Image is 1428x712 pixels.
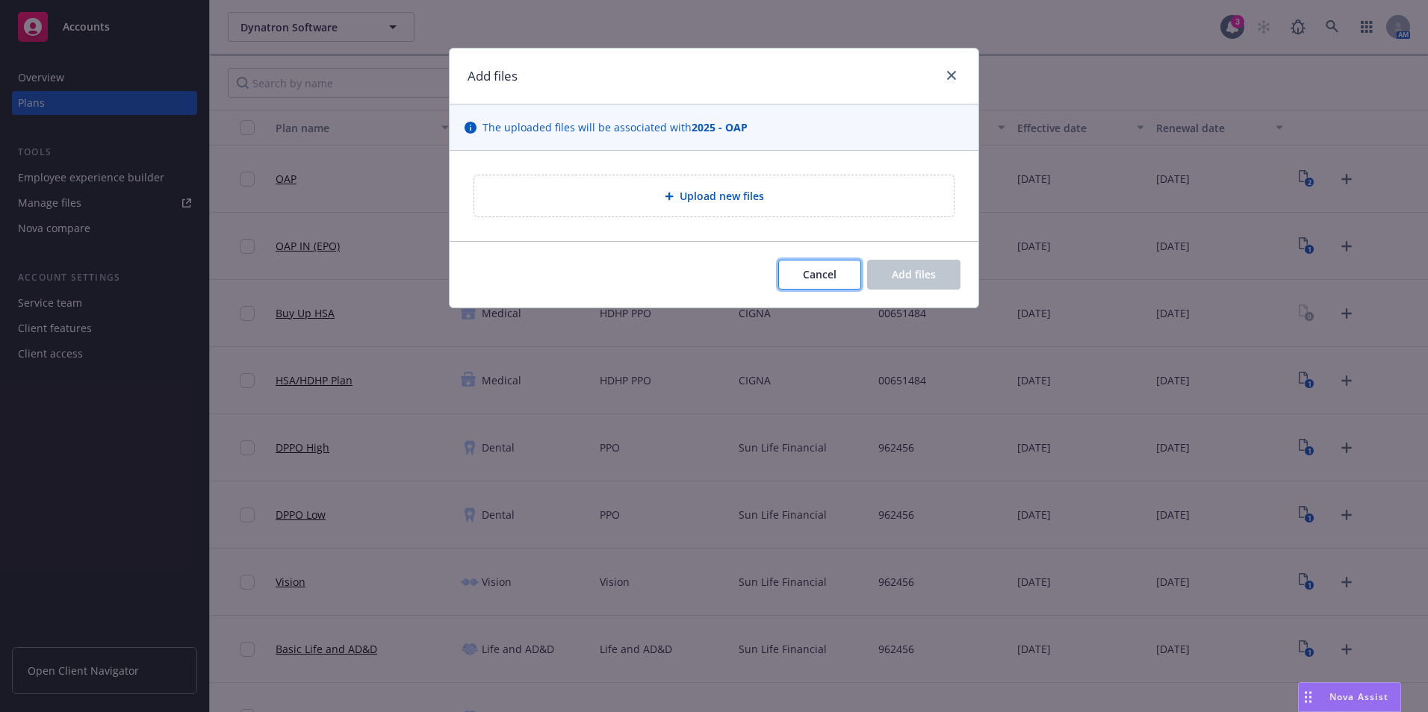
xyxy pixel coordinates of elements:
[1299,683,1317,711] div: Drag to move
[943,66,960,84] a: close
[1298,682,1401,712] button: Nova Assist
[680,188,764,204] span: Upload new files
[474,175,954,217] div: Upload new files
[1329,690,1388,703] span: Nova Assist
[803,267,836,281] span: Cancel
[468,66,518,86] h1: Add files
[778,260,861,290] button: Cancel
[692,120,748,134] strong: 2025 - OAP
[892,267,936,281] span: Add files
[482,119,748,135] span: The uploaded files will be associated with
[867,260,960,290] button: Add files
